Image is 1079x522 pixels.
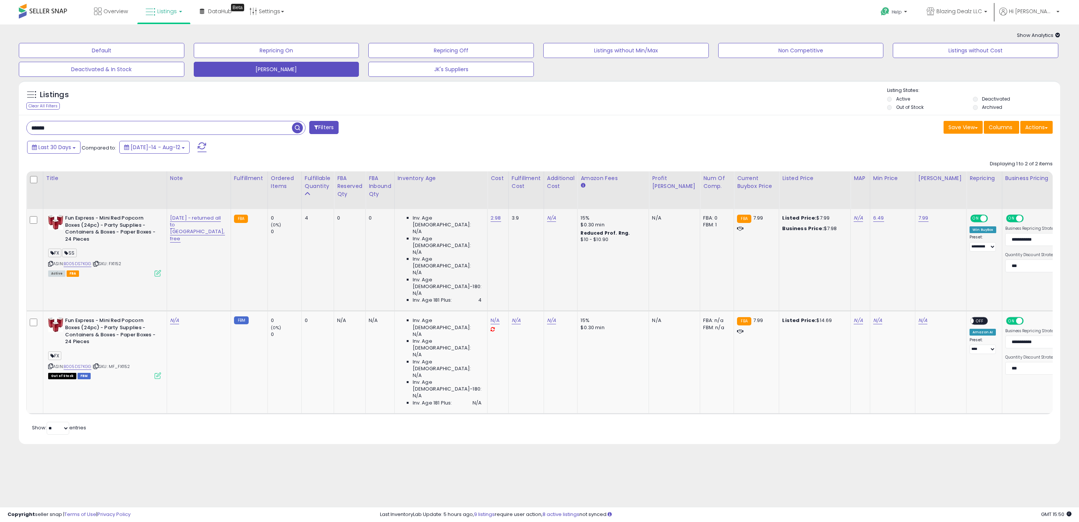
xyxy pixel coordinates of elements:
div: 0 [271,215,301,221]
div: Tooltip anchor [231,4,244,11]
a: N/A [854,214,863,222]
a: N/A [873,317,882,324]
div: Displaying 1 to 2 of 2 items [990,160,1053,168]
span: Last 30 Days [38,143,71,151]
span: Inv. Age [DEMOGRAPHIC_DATA]: [413,317,482,331]
span: Inv. Age 181 Plus: [413,400,452,406]
small: (0%) [271,325,281,331]
span: N/A [413,249,422,256]
span: Show Analytics [1017,32,1060,39]
a: 6.49 [873,214,884,222]
small: FBA [737,215,751,223]
div: Win BuyBox [970,226,996,233]
span: FBA [67,270,79,277]
span: Overview [103,8,128,15]
a: N/A [491,317,500,324]
div: Num of Comp. [703,174,731,190]
i: Get Help [880,7,890,16]
div: FBA: 0 [703,215,728,221]
a: 7.99 [918,214,929,222]
a: N/A [854,317,863,324]
b: Reduced Prof. Rng. [581,230,630,236]
span: OFF [1022,215,1034,222]
span: ON [1007,215,1016,222]
span: 4 [478,297,482,304]
label: Archived [982,104,1002,110]
p: Listing States: [887,87,1061,94]
span: Inv. Age [DEMOGRAPHIC_DATA]-180: [413,276,482,290]
span: Inv. Age [DEMOGRAPHIC_DATA]: [413,359,482,372]
button: Default [19,43,184,58]
span: Inv. Age [DEMOGRAPHIC_DATA]: [413,215,482,228]
a: B005DS7KGG [64,261,91,267]
div: Amazon AI [970,329,996,336]
div: $7.99 [782,215,845,221]
div: Profit [PERSON_NAME] [652,174,697,190]
a: N/A [170,317,179,324]
button: Listings without Min/Max [543,43,709,58]
span: Inv. Age [DEMOGRAPHIC_DATA]: [413,338,482,351]
span: N/A [413,331,422,338]
b: Fun Express - Mini Red Popcorn Boxes (24pc) - Party Supplies - Containers & Boxes - Paper Boxes -... [65,215,157,244]
button: Non Competitive [718,43,884,58]
div: 0 [271,317,301,324]
span: All listings that are currently out of stock and unavailable for purchase on Amazon [48,373,76,379]
a: Help [875,1,915,24]
span: Hi [PERSON_NAME] [1009,8,1054,15]
div: Clear All Filters [26,102,60,110]
button: Last 30 Days [27,141,81,154]
div: $10 - $10.90 [581,237,643,243]
span: [DATE]-14 - Aug-12 [131,143,180,151]
button: Save View [944,121,983,134]
span: OFF [1022,318,1034,324]
label: Quantity Discount Strategy: [1005,252,1060,258]
a: Hi [PERSON_NAME] [999,8,1059,24]
a: 2.98 [491,214,501,222]
label: Active [896,96,910,102]
button: JK's Suppliers [368,62,534,77]
div: FBM: 1 [703,221,728,228]
span: N/A [473,400,482,406]
b: Listed Price: [782,317,816,324]
div: FBA inbound Qty [369,174,391,198]
span: N/A [413,269,422,276]
div: Current Buybox Price [737,174,776,190]
span: FBM [78,373,91,379]
label: Business Repricing Strategy: [1005,226,1060,231]
div: $0.30 min [581,324,643,331]
span: ON [1007,318,1016,324]
img: 41H+QvcYlgL._SL40_.jpg [48,215,63,230]
label: Deactivated [982,96,1010,102]
div: FBM: n/a [703,324,728,331]
button: [PERSON_NAME] [194,62,359,77]
small: Amazon Fees. [581,182,585,189]
div: $7.98 [782,225,845,232]
button: Deactivated & In Stock [19,62,184,77]
a: N/A [512,317,521,324]
div: Repricing [970,174,999,182]
button: Repricing On [194,43,359,58]
div: Preset: [970,235,996,251]
button: [DATE]-14 - Aug-12 [119,141,190,154]
b: Fun Express - Mini Red Popcorn Boxes (24pc) - Party Supplies - Containers & Boxes - Paper Boxes -... [65,317,157,347]
div: 15% [581,215,643,221]
div: N/A [369,317,389,324]
span: N/A [413,392,422,399]
b: Listed Price: [782,214,816,221]
a: N/A [547,317,556,324]
span: 7.99 [753,317,763,324]
span: FX [48,249,61,257]
div: ASIN: [48,215,161,276]
span: FX [48,351,61,360]
button: Repricing Off [368,43,534,58]
div: N/A [652,317,694,324]
b: Business Price: [782,225,824,232]
div: Fulfillment Cost [512,174,541,190]
small: FBA [234,215,248,223]
small: (0%) [271,222,281,228]
span: Blazing Dealz LLC [936,8,982,15]
div: [PERSON_NAME] [918,174,963,182]
div: Fulfillable Quantity [305,174,331,190]
span: Columns [989,124,1012,131]
span: All listings currently available for purchase on Amazon [48,270,65,277]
